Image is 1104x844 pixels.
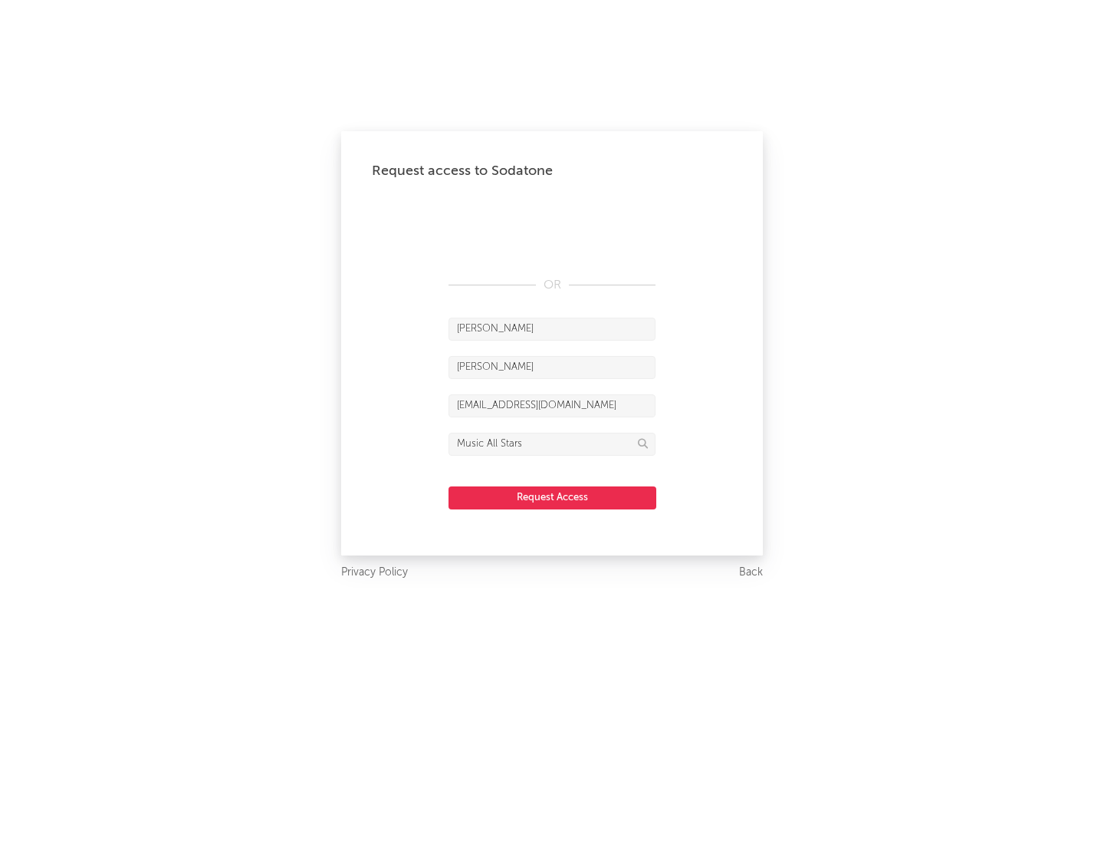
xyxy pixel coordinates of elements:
input: Last Name [449,356,655,379]
a: Back [739,563,763,582]
div: Request access to Sodatone [372,162,732,180]
input: First Name [449,318,655,341]
button: Request Access [449,486,656,509]
a: Privacy Policy [341,563,408,582]
input: Email [449,394,655,417]
input: Division [449,433,655,456]
div: OR [449,276,655,295]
